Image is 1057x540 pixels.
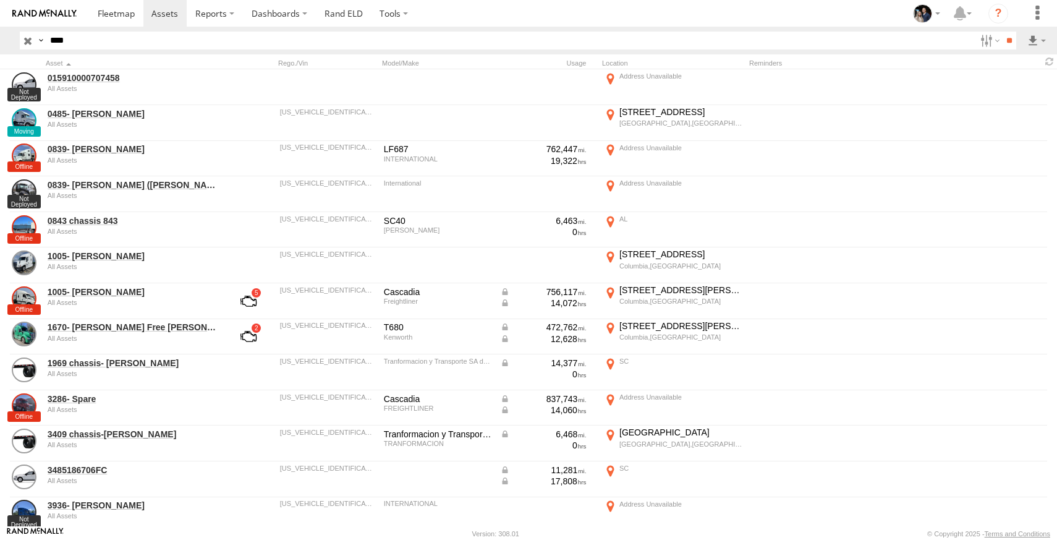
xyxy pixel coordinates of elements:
[12,72,36,97] a: View Asset Details
[12,429,36,453] a: View Asset Details
[48,322,217,333] a: 1670- [PERSON_NAME] Free [PERSON_NAME]
[500,322,587,333] div: Data from Vehicle CANbus
[46,59,219,67] div: Click to Sort
[619,297,742,306] div: Columbia,[GEOGRAPHIC_DATA]
[927,530,1050,538] div: © Copyright 2025 -
[384,440,491,447] div: TRANFORMACION
[619,249,742,260] div: [STREET_ADDRESS]
[384,393,491,405] div: Cascadia
[12,322,36,346] a: View Asset Details
[48,192,217,199] div: undefined
[384,155,491,163] div: INTERNATIONAL
[48,335,217,342] div: undefined
[48,429,217,440] a: 3409 chassis-[PERSON_NAME]
[500,298,587,309] div: Data from Vehicle CANbus
[384,322,491,333] div: T680
[500,215,587,226] div: 6,463
[602,59,744,67] div: Location
[500,358,587,369] div: Data from Vehicle CANbus
[48,215,217,226] a: 0843 chassis 843
[619,427,742,438] div: [GEOGRAPHIC_DATA]
[278,59,377,67] div: Rego./Vin
[280,429,375,436] div: 3T9F3226XPP209017
[619,357,742,366] div: SC
[619,464,742,473] div: SC
[280,393,375,401] div: 1FUJGLBG7BSAW3286
[985,530,1050,538] a: Terms and Conditions
[12,9,77,18] img: rand-logo.svg
[602,71,744,104] label: Click to View Current Location
[602,392,744,425] label: Click to View Current Location
[472,530,519,538] div: Version: 308.01
[619,333,742,341] div: Columbia,[GEOGRAPHIC_DATA]
[619,262,742,270] div: Columbia,[GEOGRAPHIC_DATA]
[280,465,375,472] div: 3AKJGLDR4LDLT8208
[12,286,36,311] a: View Asset Details
[500,465,587,476] div: Data from Vehicle CANbus
[500,393,587,405] div: Data from Vehicle CANbus
[12,108,36,133] a: View Asset Details
[280,322,375,329] div: 1XKYD49X1LJ301670
[280,286,375,294] div: 3AKJGLD19LDLX1005
[602,249,744,282] label: Click to View Current Location
[602,142,744,176] label: Click to View Current Location
[619,106,742,118] div: [STREET_ADDRESS]
[280,500,375,507] div: 3HSCXAPR3GN223936
[500,440,587,451] div: 0
[602,213,744,247] label: Click to View Current Location
[12,251,36,275] a: View Asset Details
[12,144,36,168] a: View Asset Details
[280,358,375,365] div: 3T9F32266PP209015
[384,215,491,226] div: SC40
[602,178,744,211] label: Click to View Current Location
[619,119,742,127] div: [GEOGRAPHIC_DATA],[GEOGRAPHIC_DATA]
[500,476,587,487] div: Data from Vehicle CANbus
[48,179,217,191] a: 0839- [PERSON_NAME] ([PERSON_NAME])
[384,226,491,234] div: Dorsey
[500,333,587,345] div: Data from Vehicle CANbus
[602,463,744,496] label: Click to View Current Location
[48,500,217,511] a: 3936- [PERSON_NAME]
[48,370,217,377] div: undefined
[7,528,64,540] a: Visit our Website
[48,286,217,298] a: 1005- [PERSON_NAME]
[500,226,587,238] div: 0
[48,263,217,270] div: undefined
[12,215,36,240] a: View Asset Details
[384,144,491,155] div: LF687
[500,429,587,440] div: Data from Vehicle CANbus
[48,299,217,306] div: undefined
[500,369,587,380] div: 0
[749,59,901,67] div: Reminders
[48,251,217,262] a: 1005- [PERSON_NAME]
[500,286,587,298] div: Data from Vehicle CANbus
[500,155,587,166] div: 19,322
[1042,56,1057,67] span: Refresh
[909,4,945,23] div: Lauren Jackson
[602,106,744,140] label: Click to View Current Location
[384,500,491,507] div: INTERNATIONAL
[226,322,271,351] a: View Asset with Fault/s
[36,32,46,49] label: Search Query
[384,358,491,365] div: Tranformacion y Transporte SA de CV
[280,179,375,187] div: 3HSDJSNR1GN110839
[48,108,217,119] a: 0485- [PERSON_NAME]
[12,500,36,525] a: View Asset Details
[602,499,744,532] label: Click to View Current Location
[382,59,493,67] div: Model/Make
[384,286,491,298] div: Cascadia
[619,285,742,296] div: [STREET_ADDRESS][PERSON_NAME]
[48,85,217,92] div: undefined
[500,144,587,155] div: 762,447
[602,427,744,460] label: Click to View Current Location
[384,429,491,440] div: Tranformacion y Transporte SA de CV,
[48,465,217,476] a: 3485186706FC
[48,406,217,413] div: undefined
[280,108,375,116] div: 3HSDZAPR8KN510485
[602,320,744,354] label: Click to View Current Location
[384,333,491,341] div: Kenworth
[384,405,491,412] div: FREIGHTLINER
[500,405,587,416] div: Data from Vehicle CANbus
[48,393,217,405] a: 3286- Spare
[1026,32,1047,49] label: Export results as...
